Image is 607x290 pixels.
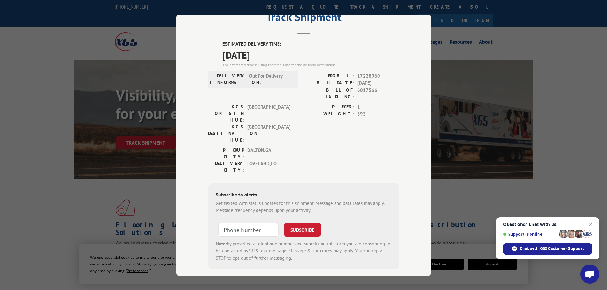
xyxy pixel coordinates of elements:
span: 17228960 [357,72,399,80]
span: 1 [357,103,399,110]
span: [GEOGRAPHIC_DATA] [247,103,290,123]
input: Phone Number [218,223,279,236]
span: LOVELAND , CO [247,160,290,173]
span: Questions? Chat with us! [503,222,592,227]
span: [DATE] [357,80,399,87]
label: BILL OF LADING: [304,87,354,100]
span: [DATE] [222,47,399,62]
h2: Track Shipment [208,12,399,25]
label: DELIVERY INFORMATION: [210,72,246,86]
label: DELIVERY CITY: [208,160,244,173]
label: XGS ORIGIN HUB: [208,103,244,123]
div: Open chat [580,265,599,284]
div: Get texted with status updates for this shipment. Message and data rates may apply. Message frequ... [216,200,392,214]
div: by providing a telephone number and submitting this form you are consenting to be contacted by SM... [216,240,392,262]
label: PICKUP CITY: [208,146,244,160]
label: PROBILL: [304,72,354,80]
label: ESTIMATED DELIVERY TIME: [222,40,399,48]
span: DALTON , GA [247,146,290,160]
strong: Note: [216,240,227,246]
label: XGS DESTINATION HUB: [208,123,244,143]
span: Out For Delivery [249,72,292,86]
span: [GEOGRAPHIC_DATA] [247,123,290,143]
div: The estimated time is using the time zone for the delivery destination. [222,62,399,67]
span: 6017566 [357,87,399,100]
span: Support is online [503,232,557,237]
label: PIECES: [304,103,354,110]
span: 393 [357,110,399,118]
div: Chat with XGS Customer Support [503,243,592,255]
label: WEIGHT: [304,110,354,118]
label: BILL DATE: [304,80,354,87]
div: Subscribe to alerts [216,190,392,200]
span: Close chat [587,221,595,228]
button: SUBSCRIBE [284,223,321,236]
span: Chat with XGS Customer Support [520,246,584,251]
